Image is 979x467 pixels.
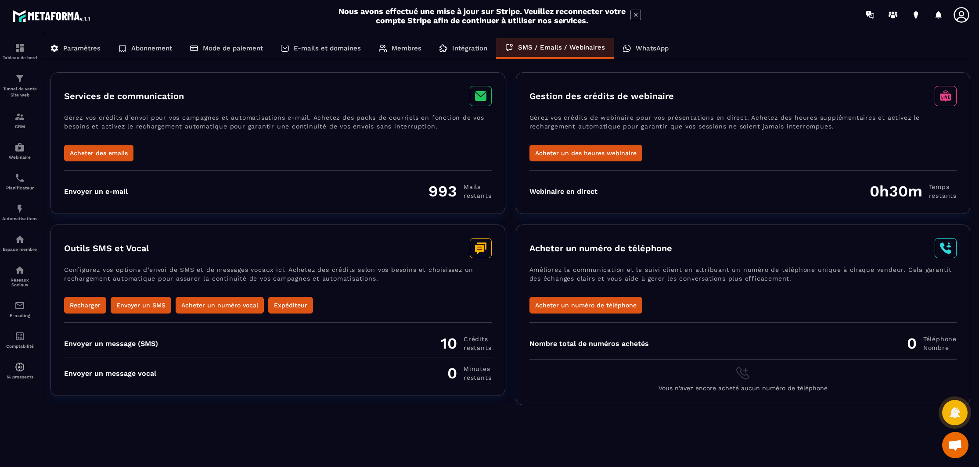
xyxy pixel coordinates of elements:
[441,334,491,353] div: 10
[452,44,487,52] p: Intégration
[464,373,491,382] span: restants
[923,343,957,352] span: Nombre
[529,243,672,253] h3: Acheter un numéro de téléphone
[14,300,25,311] img: email
[2,228,37,258] a: automationsautomationsEspace membre
[929,191,957,200] span: restants
[428,182,491,200] div: 993
[64,265,492,297] p: Configurez vos options d’envoi de SMS et de messages vocaux ici. Achetez des crédits selon vos be...
[14,43,25,53] img: formation
[111,297,171,314] button: Envoyer un SMS
[870,182,957,200] div: 0h30m
[2,216,37,221] p: Automatisations
[14,331,25,342] img: accountant
[64,369,156,378] div: Envoyer un message vocal
[2,155,37,160] p: Webinaire
[2,278,37,287] p: Réseaux Sociaux
[2,185,37,190] p: Planificateur
[2,55,37,60] p: Tableau de bord
[2,294,37,324] a: emailemailE-mailing
[2,124,37,129] p: CRM
[464,364,491,373] span: minutes
[14,203,25,214] img: automations
[203,44,263,52] p: Mode de paiement
[529,297,642,314] button: Acheter un numéro de téléphone
[64,145,133,161] button: Acheter des emails
[14,234,25,245] img: automations
[338,7,626,25] h2: Nous avons effectué une mise à jour sur Stripe. Veuillez reconnecter votre compte Stripe afin de ...
[2,374,37,379] p: IA prospects
[2,313,37,318] p: E-mailing
[529,339,649,348] div: Nombre total de numéros achetés
[2,344,37,349] p: Comptabilité
[268,297,313,314] button: Expéditeur
[464,335,491,343] span: Crédits
[64,91,184,101] h3: Services de communication
[929,182,957,191] span: Temps
[518,43,605,51] p: SMS / Emails / Webinaires
[2,67,37,105] a: formationformationTunnel de vente Site web
[14,73,25,84] img: formation
[392,44,421,52] p: Membres
[529,145,642,161] button: Acheter un des heures webinaire
[14,142,25,153] img: automations
[636,44,669,52] p: WhatsApp
[64,297,106,314] button: Recharger
[14,362,25,372] img: automations
[529,265,957,297] p: Améliorez la communication et le suivi client en attribuant un numéro de téléphone unique à chaqu...
[942,432,968,458] div: Ouvrir le chat
[464,343,491,352] span: restants
[14,173,25,183] img: scheduler
[529,113,957,145] p: Gérez vos crédits de webinaire pour vos présentations en direct. Achetez des heures supplémentair...
[529,91,674,101] h3: Gestion des crédits de webinaire
[64,243,149,253] h3: Outils SMS et Vocal
[12,8,91,24] img: logo
[2,197,37,228] a: automationsautomationsAutomatisations
[2,258,37,294] a: social-networksocial-networkRéseaux Sociaux
[464,191,491,200] span: restants
[14,111,25,122] img: formation
[64,339,158,348] div: Envoyer un message (SMS)
[529,187,597,196] div: Webinaire en direct
[2,166,37,197] a: schedulerschedulerPlanificateur
[447,364,491,382] div: 0
[41,29,970,405] div: >
[14,265,25,275] img: social-network
[2,247,37,252] p: Espace membre
[659,385,828,392] span: Vous n'avez encore acheté aucun numéro de téléphone
[2,86,37,98] p: Tunnel de vente Site web
[176,297,264,314] button: Acheter un numéro vocal
[923,335,957,343] span: Téléphone
[64,187,128,196] div: Envoyer un e-mail
[464,182,491,191] span: Mails
[294,44,361,52] p: E-mails et domaines
[2,105,37,135] a: formationformationCRM
[64,113,492,145] p: Gérez vos crédits d’envoi pour vos campagnes et automatisations e-mail. Achetez des packs de cour...
[907,334,957,353] div: 0
[2,36,37,67] a: formationformationTableau de bord
[131,44,172,52] p: Abonnement
[2,135,37,166] a: automationsautomationsWebinaire
[63,44,101,52] p: Paramètres
[2,324,37,355] a: accountantaccountantComptabilité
